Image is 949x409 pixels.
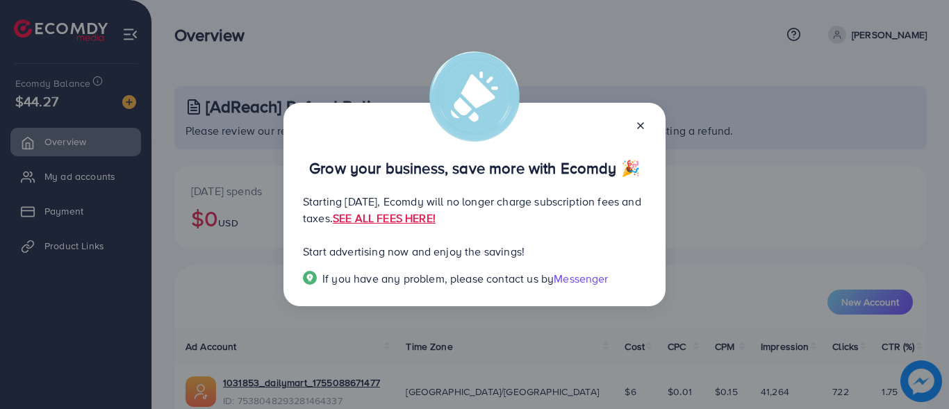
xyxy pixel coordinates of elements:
span: Messenger [554,271,608,286]
img: alert [429,51,520,142]
span: If you have any problem, please contact us by [322,271,554,286]
p: Grow your business, save more with Ecomdy 🎉 [303,160,646,176]
p: Start advertising now and enjoy the savings! [303,243,646,260]
img: Popup guide [303,271,317,285]
a: SEE ALL FEES HERE! [333,210,436,226]
p: Starting [DATE], Ecomdy will no longer charge subscription fees and taxes. [303,193,646,226]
